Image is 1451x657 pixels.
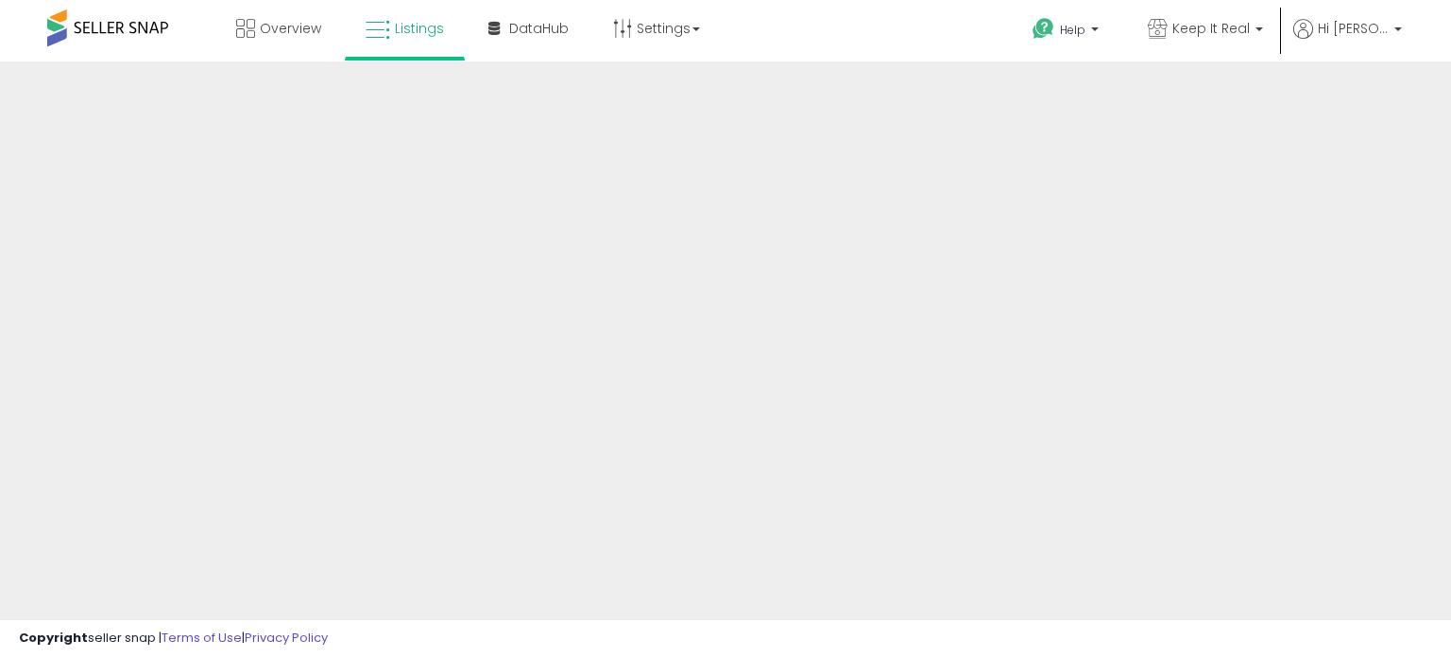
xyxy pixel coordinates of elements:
a: Privacy Policy [245,629,328,647]
strong: Copyright [19,629,88,647]
a: Terms of Use [162,629,242,647]
span: DataHub [509,19,569,38]
span: Help [1060,22,1085,38]
i: Get Help [1032,17,1055,41]
a: Hi [PERSON_NAME] [1293,19,1402,61]
div: seller snap | | [19,630,328,648]
span: Overview [260,19,321,38]
span: Hi [PERSON_NAME] [1318,19,1389,38]
a: Help [1017,3,1118,61]
span: Keep It Real [1172,19,1250,38]
span: Listings [395,19,444,38]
